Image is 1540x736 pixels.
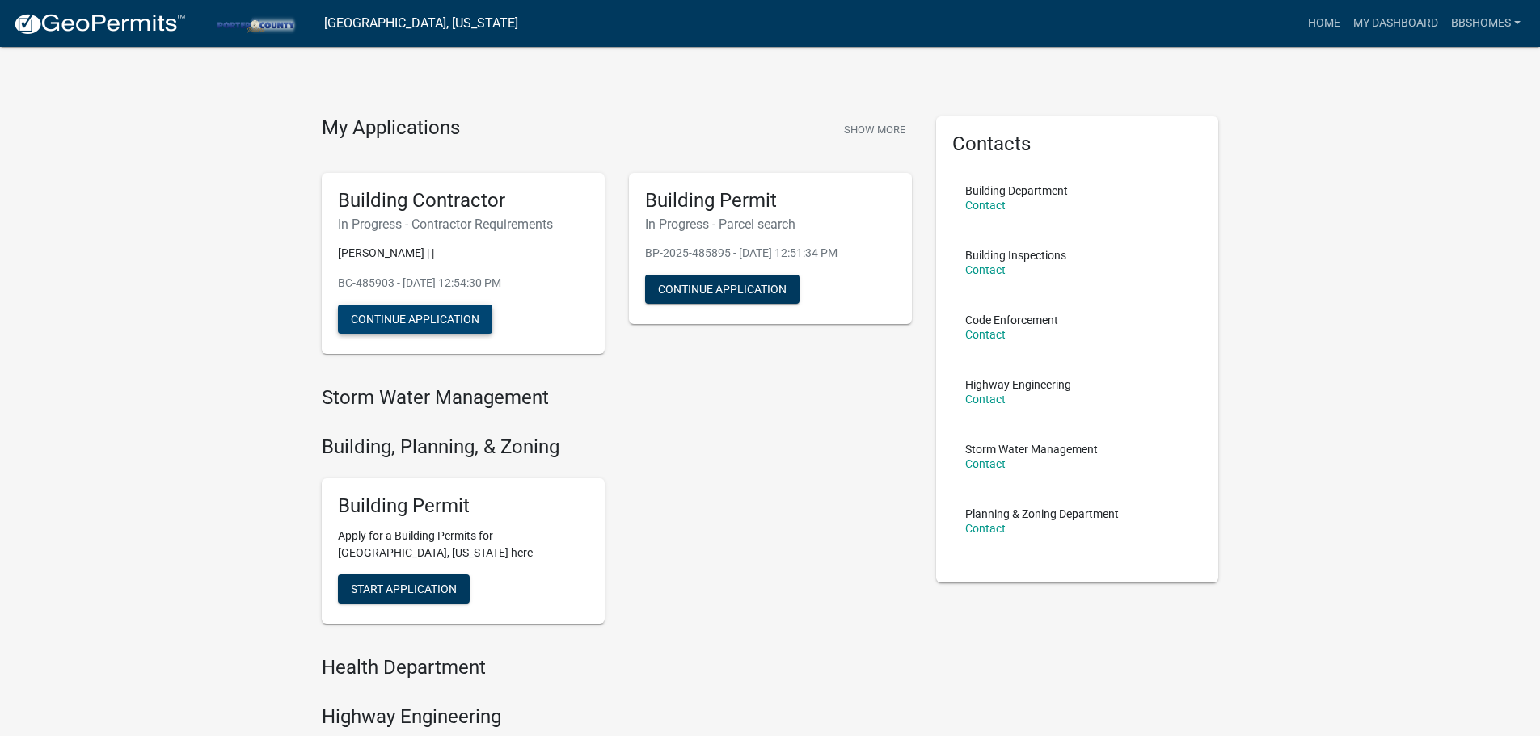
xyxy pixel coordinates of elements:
[645,189,896,212] h5: Building Permit
[338,574,470,604] button: Start Application
[338,494,589,518] h5: Building Permit
[338,275,589,292] p: BC-485903 - [DATE] 12:54:30 PM
[965,444,1098,455] p: Storm Water Management
[965,508,1119,519] p: Planning & Zoning Department
[322,705,912,729] h4: Highway Engineering
[965,328,1006,341] a: Contact
[338,245,589,262] p: [PERSON_NAME] | |
[965,199,1006,212] a: Contact
[322,435,912,459] h4: Building, Planning, & Zoning
[838,116,912,143] button: Show More
[965,379,1071,390] p: Highway Engineering
[965,185,1068,196] p: Building Department
[338,305,492,334] button: Continue Application
[322,116,460,141] h4: My Applications
[338,217,589,232] h6: In Progress - Contractor Requirements
[324,10,518,37] a: [GEOGRAPHIC_DATA], [US_STATE]
[965,314,1058,326] p: Code Enforcement
[322,656,912,679] h4: Health Department
[351,582,457,595] span: Start Application
[1445,8,1527,39] a: bbshomes
[965,393,1006,406] a: Contact
[965,457,1006,470] a: Contact
[338,528,589,561] p: Apply for a Building Permits for [GEOGRAPHIC_DATA], [US_STATE] here
[965,522,1006,535] a: Contact
[338,189,589,212] h5: Building Contractor
[645,275,800,304] button: Continue Application
[1302,8,1347,39] a: Home
[645,245,896,262] p: BP-2025-485895 - [DATE] 12:51:34 PM
[645,217,896,232] h6: In Progress - Parcel search
[1347,8,1445,39] a: My Dashboard
[965,263,1006,276] a: Contact
[199,12,311,34] img: Porter County, Indiana
[952,132,1203,156] h5: Contacts
[322,386,912,410] h4: Storm Water Management
[965,250,1066,261] p: Building Inspections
